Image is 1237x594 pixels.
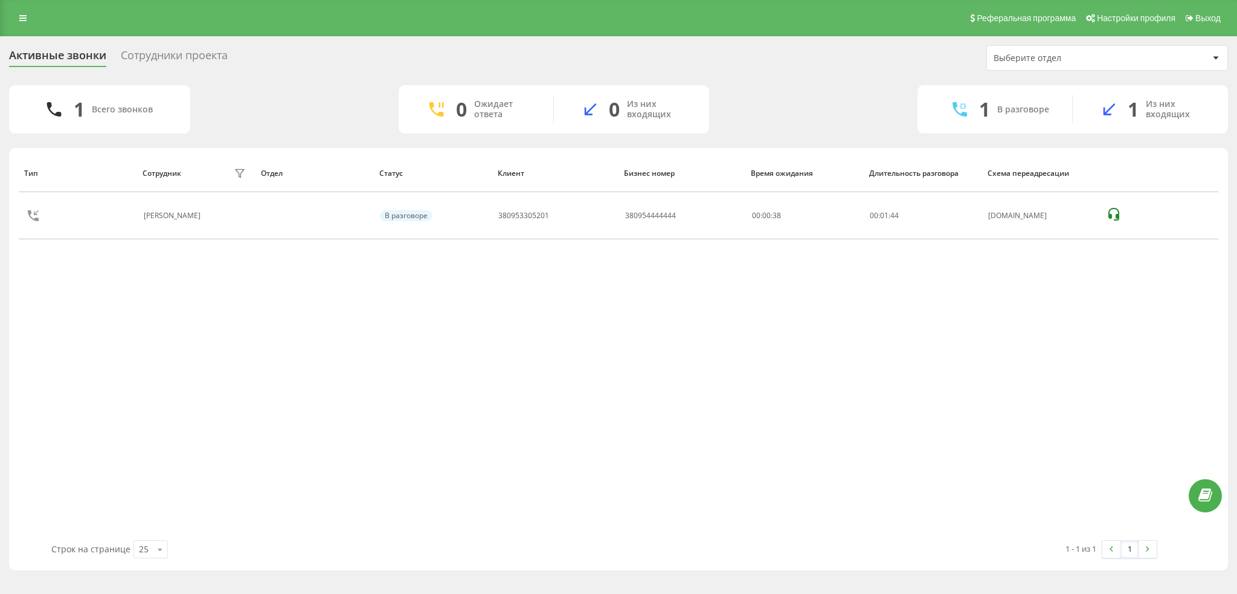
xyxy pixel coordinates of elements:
span: 44 [890,210,899,221]
div: 0 [456,98,467,121]
span: Строк на странице [51,543,130,555]
div: 1 [1128,98,1139,121]
span: 01 [880,210,888,221]
div: 00:00:38 [752,211,857,220]
div: 1 [74,98,85,121]
div: 0 [609,98,620,121]
div: : : [870,211,899,220]
div: В разговоре [380,210,432,221]
div: 1 [979,98,990,121]
div: 380954444444 [625,211,676,220]
div: В разговоре [997,105,1049,115]
div: Всего звонков [92,105,153,115]
div: Сотрудник [143,169,181,178]
div: 25 [139,543,149,555]
div: Ожидает ответа [474,99,535,120]
div: Активные звонки [9,49,106,68]
div: Из них входящих [1146,99,1210,120]
div: Отдел [261,169,368,178]
span: Настройки профиля [1097,13,1175,23]
div: Из них входящих [627,99,691,120]
span: 00 [870,210,878,221]
div: Бизнес номер [624,169,739,178]
div: Сотрудники проекта [121,49,228,68]
div: Тип [24,169,131,178]
div: [DOMAIN_NAME] [988,211,1093,220]
a: 1 [1120,541,1139,558]
div: Схема переадресации [988,169,1094,178]
div: Статус [379,169,486,178]
div: 380953305201 [498,211,549,220]
div: Время ожидания [751,169,858,178]
div: [PERSON_NAME] [144,211,204,220]
span: Реферальная программа [977,13,1076,23]
span: Выход [1195,13,1221,23]
div: 1 - 1 из 1 [1065,543,1096,555]
div: Выберите отдел [994,53,1138,63]
div: Клиент [498,169,613,178]
div: Длительность разговора [869,169,976,178]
